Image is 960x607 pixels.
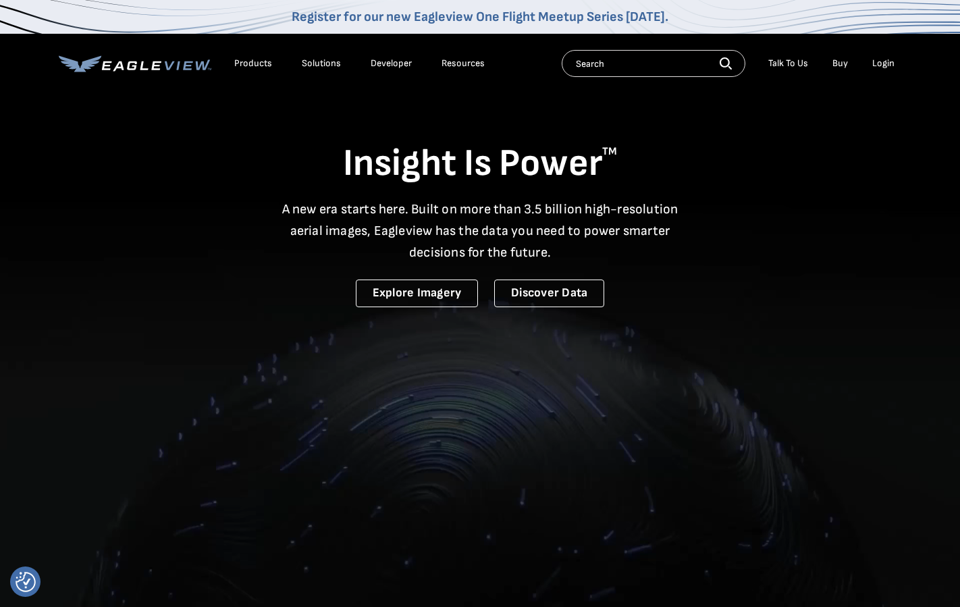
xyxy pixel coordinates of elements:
div: Products [234,57,272,70]
div: Solutions [302,57,341,70]
img: Revisit consent button [16,572,36,592]
div: Talk To Us [768,57,808,70]
a: Register for our new Eagleview One Flight Meetup Series [DATE]. [292,9,668,25]
div: Resources [442,57,485,70]
a: Buy [832,57,848,70]
h1: Insight Is Power [59,140,901,188]
sup: TM [602,145,617,158]
a: Explore Imagery [356,280,479,307]
a: Discover Data [494,280,604,307]
input: Search [562,50,745,77]
p: A new era starts here. Built on more than 3.5 billion high-resolution aerial images, Eagleview ha... [273,199,687,263]
div: Login [872,57,895,70]
button: Consent Preferences [16,572,36,592]
a: Developer [371,57,412,70]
